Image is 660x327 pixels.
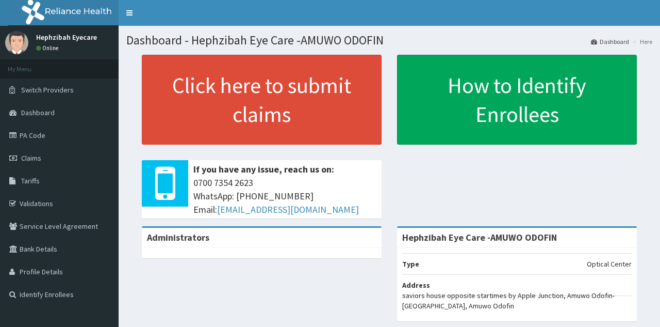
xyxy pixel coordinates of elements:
h1: Dashboard - Hephzibah Eye Care -AMUWO ODOFIN [126,34,652,47]
a: Online [36,44,61,52]
img: User Image [5,31,28,54]
p: saviors house opposite startimes by Apple Junction, Amuwo Odofin-[GEOGRAPHIC_DATA], Amuwo Odofin [402,290,632,311]
p: Hephzibah Eyecare [36,34,97,41]
span: Tariffs [21,176,40,185]
span: 0700 7354 2623 WhatsApp: [PHONE_NUMBER] Email: [193,176,376,216]
a: [EMAIL_ADDRESS][DOMAIN_NAME] [217,204,359,215]
span: Claims [21,153,41,163]
p: Optical Center [587,259,632,269]
span: Switch Providers [21,85,74,95]
span: Dashboard [21,108,55,117]
b: Address [402,281,430,290]
a: Click here to submit claims [142,55,382,145]
b: If you have any issue, reach us on: [193,163,334,175]
a: How to Identify Enrollees [397,55,637,145]
a: Dashboard [591,37,629,46]
b: Type [402,259,419,269]
li: Here [630,37,652,46]
b: Administrators [147,231,209,243]
strong: Hephzibah Eye Care -AMUWO ODOFIN [402,231,557,243]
